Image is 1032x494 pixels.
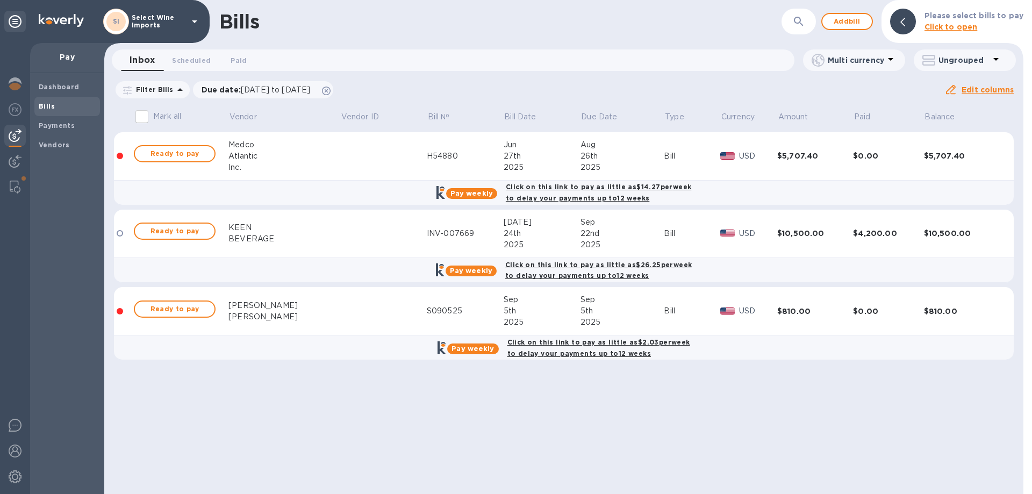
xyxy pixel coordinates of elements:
[241,85,310,94] span: [DATE] to [DATE]
[144,303,206,316] span: Ready to pay
[721,111,755,123] p: Currency
[580,162,664,173] div: 2025
[451,345,494,353] b: Pay weekly
[507,338,690,357] b: Click on this link to pay as little as $2.03 per week to delay your payments up to 12 weeks
[504,239,580,250] div: 2025
[506,183,691,202] b: Click on this link to pay as little as $14.27 per week to delay your payments up to 12 weeks
[580,294,664,305] div: Sep
[39,83,80,91] b: Dashboard
[427,305,504,317] div: S090525
[720,152,735,160] img: USD
[580,305,664,317] div: 5th
[428,111,450,123] p: Bill №
[924,111,969,123] span: Balance
[450,189,493,197] b: Pay weekly
[427,228,504,239] div: INV-007669
[193,81,334,98] div: Due date:[DATE] to [DATE]
[228,139,340,151] div: Medco
[504,305,580,317] div: 5th
[228,300,340,311] div: [PERSON_NAME]
[172,55,211,66] span: Scheduled
[924,306,1000,317] div: $810.00
[938,55,990,66] p: Ungrouped
[39,52,96,62] p: Pay
[504,139,580,151] div: Jun
[580,139,664,151] div: Aug
[39,14,84,27] img: Logo
[4,11,26,32] div: Unpin categories
[504,317,580,328] div: 2025
[580,317,664,328] div: 2025
[219,10,259,33] h1: Bills
[228,311,340,323] div: [PERSON_NAME]
[132,14,185,29] p: Select Wine Imports
[230,111,257,123] p: Vendor
[504,151,580,162] div: 27th
[720,230,735,237] img: USD
[777,228,853,239] div: $10,500.00
[924,151,1000,161] div: $5,707.40
[580,217,664,228] div: Sep
[962,85,1014,94] u: Edit columns
[504,111,536,123] p: Bill Date
[580,239,664,250] div: 2025
[739,305,777,317] p: USD
[504,111,550,123] span: Bill Date
[341,111,379,123] p: Vendor ID
[924,11,1023,20] b: Please select bills to pay
[228,151,340,162] div: Atlantic
[428,111,464,123] span: Bill №
[924,23,978,31] b: Click to open
[450,267,492,275] b: Pay weekly
[228,233,340,245] div: BEVERAGE
[153,111,181,122] p: Mark all
[228,162,340,173] div: Inc.
[341,111,393,123] span: Vendor ID
[924,111,955,123] p: Balance
[9,103,21,116] img: Foreign exchange
[821,13,873,30] button: Addbill
[113,17,120,25] b: SI
[504,217,580,228] div: [DATE]
[828,55,884,66] p: Multi currency
[665,111,698,123] span: Type
[231,55,247,66] span: Paid
[664,151,720,162] div: Bill
[202,84,316,95] p: Due date :
[134,300,216,318] button: Ready to pay
[132,85,174,94] p: Filter Bills
[853,151,923,161] div: $0.00
[739,151,777,162] p: USD
[854,111,885,123] span: Paid
[134,223,216,240] button: Ready to pay
[144,147,206,160] span: Ready to pay
[39,121,75,130] b: Payments
[39,141,70,149] b: Vendors
[39,102,55,110] b: Bills
[134,145,216,162] button: Ready to pay
[739,228,777,239] p: USD
[778,111,822,123] span: Amount
[854,111,871,123] p: Paid
[505,261,692,280] b: Click on this link to pay as little as $26.25 per week to delay your payments up to 12 weeks
[853,306,923,317] div: $0.00
[924,228,1000,239] div: $10,500.00
[664,228,720,239] div: Bill
[504,162,580,173] div: 2025
[504,228,580,239] div: 24th
[777,151,853,161] div: $5,707.40
[664,305,720,317] div: Bill
[130,53,155,68] span: Inbox
[581,111,631,123] span: Due Date
[228,222,340,233] div: KEEN
[665,111,684,123] p: Type
[831,15,863,28] span: Add bill
[581,111,617,123] p: Due Date
[580,228,664,239] div: 22nd
[778,111,808,123] p: Amount
[853,228,923,239] div: $4,200.00
[427,151,504,162] div: H54880
[720,307,735,315] img: USD
[580,151,664,162] div: 26th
